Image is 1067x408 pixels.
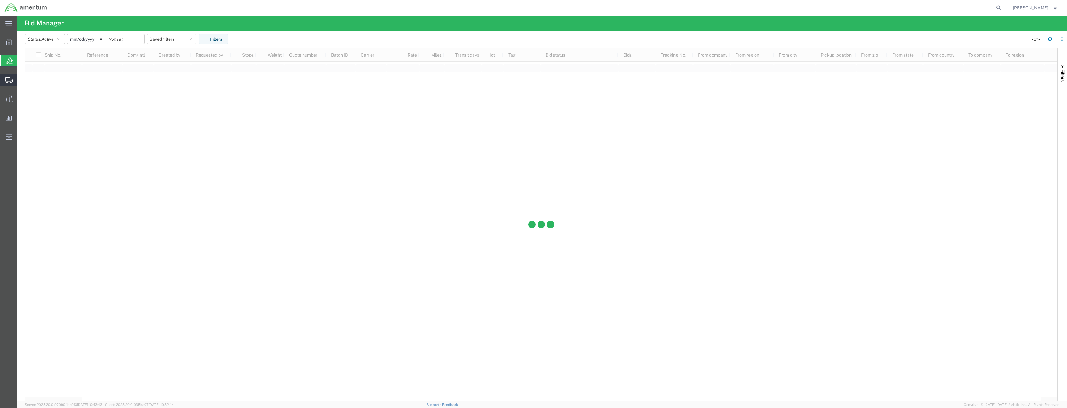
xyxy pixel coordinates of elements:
h4: Bid Manager [25,16,64,31]
span: Joe Ricklefs [1013,4,1048,11]
button: Status:Active [25,34,65,44]
span: Active [41,37,54,42]
a: Support [427,403,442,406]
span: Copyright © [DATE]-[DATE] Agistix Inc., All Rights Reserved [964,402,1060,407]
input: Not set [67,34,106,44]
img: logo [4,3,47,12]
span: [DATE] 10:52:44 [149,403,174,406]
span: Client: 2025.20.0-035ba07 [105,403,174,406]
button: Filters [199,34,228,44]
a: Feedback [442,403,458,406]
span: [DATE] 10:43:43 [77,403,102,406]
input: Not set [106,34,144,44]
span: Filters [1060,70,1065,82]
button: Saved filters [147,34,196,44]
button: [PERSON_NAME] [1013,4,1059,11]
span: Server: 2025.20.0-970904bc0f3 [25,403,102,406]
div: - of - [1032,36,1043,43]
